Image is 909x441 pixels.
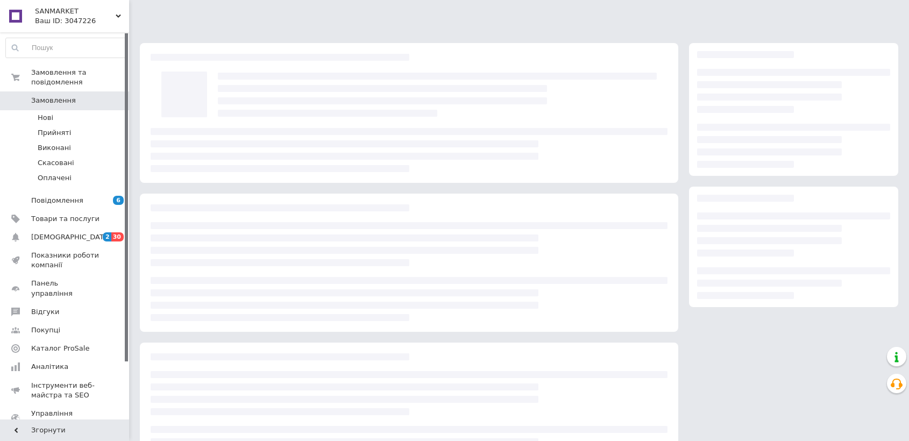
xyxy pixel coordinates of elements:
[111,232,124,241] span: 30
[38,128,71,138] span: Прийняті
[113,196,124,205] span: 6
[31,96,76,105] span: Замовлення
[38,158,74,168] span: Скасовані
[31,232,111,242] span: [DEMOGRAPHIC_DATA]
[35,6,116,16] span: SANMARKET
[31,307,59,317] span: Відгуки
[103,232,111,241] span: 2
[31,196,83,205] span: Повідомлення
[6,38,126,58] input: Пошук
[31,251,100,270] span: Показники роботи компанії
[31,325,60,335] span: Покупці
[31,214,100,224] span: Товари та послуги
[31,409,100,428] span: Управління сайтом
[38,143,71,153] span: Виконані
[31,279,100,298] span: Панель управління
[35,16,129,26] div: Ваш ID: 3047226
[31,68,129,87] span: Замовлення та повідомлення
[31,344,89,353] span: Каталог ProSale
[31,362,68,372] span: Аналітика
[38,173,72,183] span: Оплачені
[38,113,53,123] span: Нові
[31,381,100,400] span: Інструменти веб-майстра та SEO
